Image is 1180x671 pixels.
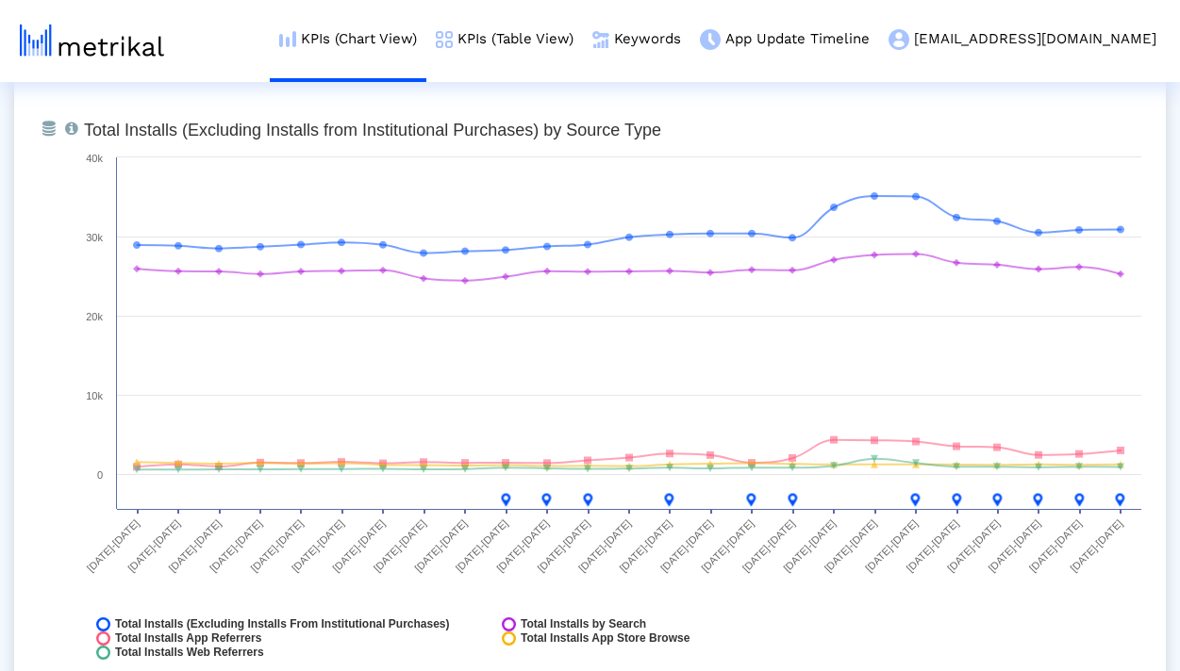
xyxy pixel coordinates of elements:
text: [DATE]-[DATE] [617,517,673,574]
tspan: Total Installs (Excluding Installs from Institutional Purchases) by Source Type [84,121,661,139]
text: [DATE]-[DATE] [454,517,510,574]
text: [DATE]-[DATE] [412,517,469,574]
text: [DATE]-[DATE] [248,517,305,574]
text: [DATE]-[DATE] [536,517,592,574]
span: Total Installs Web Referrers [115,646,264,660]
text: [DATE]-[DATE] [208,517,264,574]
img: app-update-menu-icon.png [700,29,721,50]
text: [DATE]-[DATE] [1068,517,1124,574]
text: [DATE]-[DATE] [823,517,879,574]
span: Total Installs App Store Browse [521,631,690,646]
img: kpi-chart-menu-icon.png [279,31,296,47]
text: [DATE]-[DATE] [863,517,920,574]
text: [DATE]-[DATE] [125,517,182,574]
img: keywords.png [592,31,609,48]
text: [DATE]-[DATE] [576,517,633,574]
text: [DATE]-[DATE] [290,517,346,574]
span: Total Installs by Search [521,617,646,631]
text: 40k [86,153,103,164]
text: [DATE]-[DATE] [85,517,141,574]
img: my-account-menu-icon.png [889,29,909,50]
text: [DATE]-[DATE] [1027,517,1084,574]
text: [DATE]-[DATE] [494,517,551,574]
text: [DATE]-[DATE] [740,517,797,574]
text: [DATE]-[DATE] [658,517,715,574]
text: [DATE]-[DATE] [986,517,1042,574]
span: Total Installs App Referrers [115,631,261,646]
text: [DATE]-[DATE] [330,517,387,574]
text: [DATE]-[DATE] [372,517,428,574]
text: [DATE]-[DATE] [167,517,224,574]
text: 0 [97,469,103,481]
text: 20k [86,311,103,322]
img: metrical-logo-light.png [20,25,164,57]
text: [DATE]-[DATE] [945,517,1002,574]
text: [DATE]-[DATE] [781,517,838,574]
text: [DATE]-[DATE] [904,517,960,574]
text: [DATE]-[DATE] [699,517,756,574]
img: kpi-table-menu-icon.png [436,31,453,48]
text: 30k [86,232,103,243]
span: Total Installs (Excluding Installs From Institutional Purchases) [115,617,450,631]
text: 10k [86,390,103,401]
